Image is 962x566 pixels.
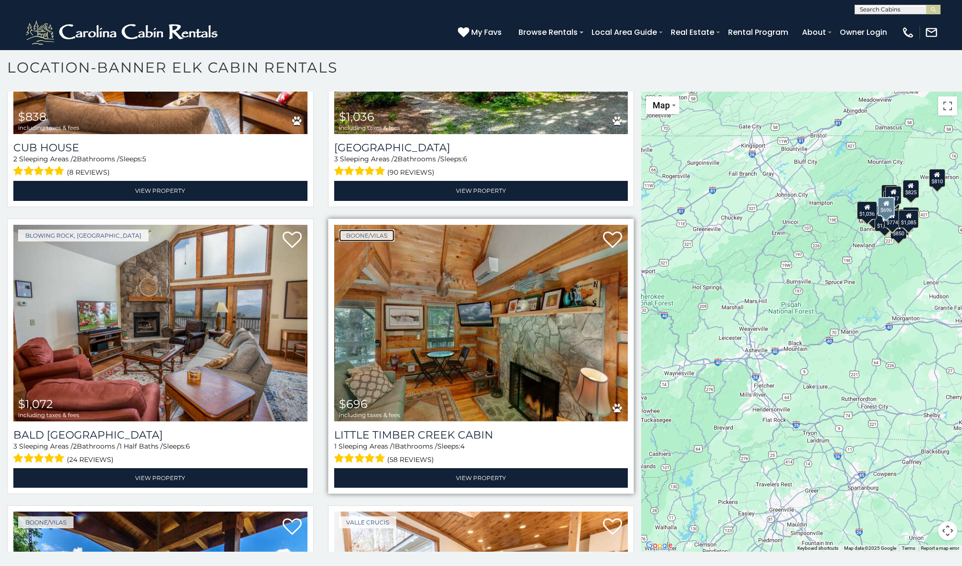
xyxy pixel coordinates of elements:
[339,516,396,528] a: Valle Crucis
[387,453,434,466] span: (58 reviews)
[334,225,628,421] img: Little Timber Creek Cabin
[13,429,307,441] h3: Bald Eagle Bluff
[18,397,53,411] span: $1,072
[13,225,307,421] a: Bald Eagle Bluff $1,072 including taxes & fees
[339,412,400,418] span: including taxes & fees
[334,468,628,488] a: View Property
[463,155,467,163] span: 6
[458,26,504,39] a: My Favs
[797,545,838,552] button: Keyboard shortcuts
[334,155,338,163] span: 3
[875,213,895,231] div: $1,001
[644,539,675,552] a: Open this area in Google Maps (opens a new window)
[18,125,79,131] span: including taxes & fees
[13,468,307,488] a: View Property
[882,185,898,203] div: $870
[797,24,831,41] a: About
[471,26,502,38] span: My Favs
[885,186,901,204] div: $817
[921,545,959,551] a: Report a map error
[890,221,907,239] div: $850
[394,155,398,163] span: 2
[460,442,465,451] span: 4
[644,539,675,552] img: Google
[18,412,79,418] span: including taxes & fees
[334,441,628,466] div: Sleeping Areas / Bathrooms / Sleeps:
[857,201,877,220] div: $1,036
[334,154,628,178] div: Sleeping Areas / Bathrooms / Sleeps:
[835,24,892,41] a: Owner Login
[884,210,900,228] div: $774
[13,141,307,154] a: Cub House
[18,230,148,241] a: Blowing Rock, [GEOGRAPHIC_DATA]
[334,225,628,421] a: Little Timber Creek Cabin $696 including taxes & fees
[903,180,919,198] div: $825
[653,100,670,110] span: Map
[902,545,915,551] a: Terms
[514,24,582,41] a: Browse Rentals
[339,125,400,131] span: including taxes & fees
[387,166,434,178] span: (90 reviews)
[339,397,368,411] span: $696
[901,26,915,39] img: phone-regular-white.png
[13,155,17,163] span: 2
[938,521,957,540] button: Map camera controls
[13,154,307,178] div: Sleeping Areas / Bathrooms / Sleeps:
[18,516,74,528] a: Boone/Vilas
[334,442,337,451] span: 1
[283,231,302,251] a: Add to favorites
[13,225,307,421] img: Bald Eagle Bluff
[339,230,394,241] a: Boone/Vilas
[142,155,146,163] span: 5
[392,442,395,451] span: 1
[334,141,628,154] a: [GEOGRAPHIC_DATA]
[13,441,307,466] div: Sleeping Areas / Bathrooms / Sleeps:
[186,442,190,451] span: 6
[73,155,77,163] span: 2
[587,24,662,41] a: Local Area Guide
[666,24,719,41] a: Real Estate
[603,517,622,537] a: Add to favorites
[73,442,77,451] span: 2
[119,442,163,451] span: 1 Half Baths /
[283,517,302,537] a: Add to favorites
[13,429,307,441] a: Bald [GEOGRAPHIC_DATA]
[24,18,222,47] img: White-1-2.png
[925,26,938,39] img: mail-regular-white.png
[334,181,628,200] a: View Property
[899,210,919,228] div: $1,085
[334,141,628,154] h3: Chestnut Falls
[603,231,622,251] a: Add to favorites
[929,169,945,187] div: $810
[339,110,374,124] span: $1,036
[646,96,679,114] button: Change map style
[877,197,895,216] div: $696
[67,453,114,466] span: (24 reviews)
[844,545,896,551] span: Map data ©2025 Google
[903,207,919,225] div: $887
[13,181,307,200] a: View Property
[18,110,46,124] span: $838
[938,96,957,115] button: Toggle fullscreen view
[334,429,628,441] a: Little Timber Creek Cabin
[67,166,110,178] span: (8 reviews)
[883,191,899,209] div: $821
[13,442,17,451] span: 3
[723,24,793,41] a: Rental Program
